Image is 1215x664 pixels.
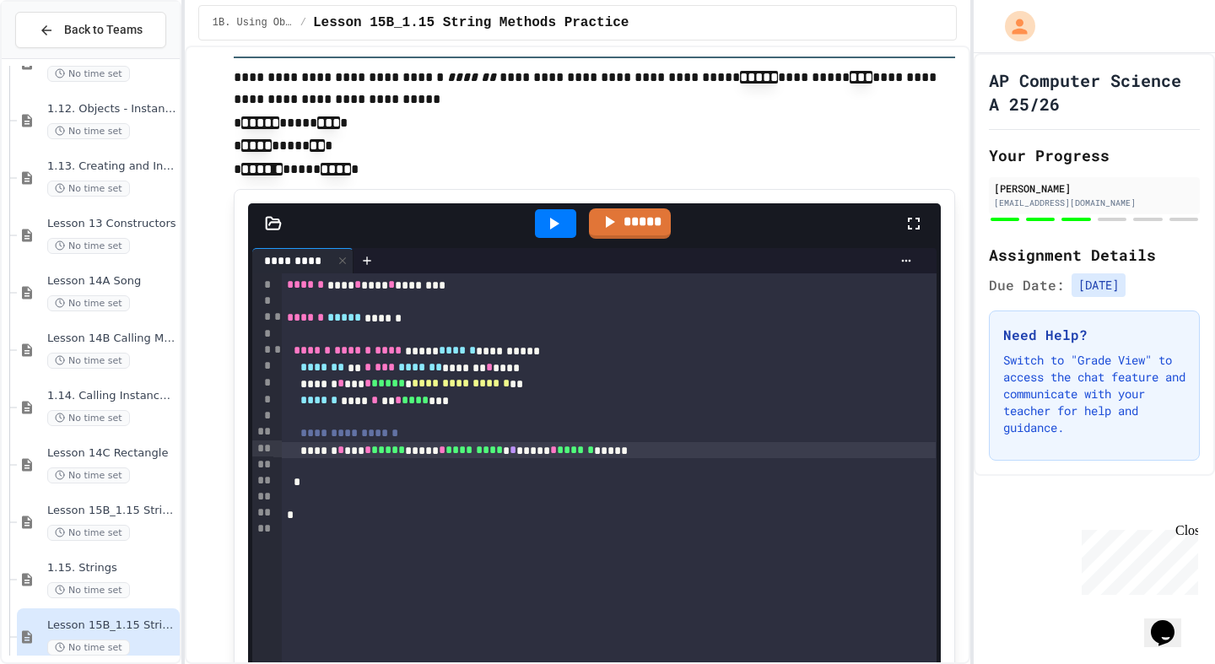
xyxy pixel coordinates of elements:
[47,640,130,656] span: No time set
[47,353,130,369] span: No time set
[47,504,176,518] span: Lesson 15B_1.15 String Methods Demonstration
[1075,523,1198,595] iframe: chat widget
[47,525,130,541] span: No time set
[994,181,1195,196] div: [PERSON_NAME]
[47,561,176,575] span: 1.15. Strings
[47,389,176,403] span: 1.14. Calling Instance Methods
[47,102,176,116] span: 1.12. Objects - Instances of Classes
[47,238,130,254] span: No time set
[213,16,294,30] span: 1B. Using Objects and Methods
[47,295,130,311] span: No time set
[47,332,176,346] span: Lesson 14B Calling Methods with Parameters
[989,243,1200,267] h2: Assignment Details
[987,7,1039,46] div: My Account
[994,197,1195,209] div: [EMAIL_ADDRESS][DOMAIN_NAME]
[1003,352,1185,436] p: Switch to "Grade View" to access the chat feature and communicate with your teacher for help and ...
[47,618,176,633] span: Lesson 15B_1.15 String Methods Practice
[47,66,130,82] span: No time set
[300,16,306,30] span: /
[313,13,629,33] span: Lesson 15B_1.15 String Methods Practice
[989,68,1200,116] h1: AP Computer Science A 25/26
[1144,597,1198,647] iframe: chat widget
[1072,273,1126,297] span: [DATE]
[15,12,166,48] button: Back to Teams
[47,582,130,598] span: No time set
[47,159,176,174] span: 1.13. Creating and Initializing Objects: Constructors
[47,123,130,139] span: No time set
[47,274,176,289] span: Lesson 14A Song
[47,467,130,483] span: No time set
[47,410,130,426] span: No time set
[989,275,1065,295] span: Due Date:
[47,446,176,461] span: Lesson 14C Rectangle
[7,7,116,107] div: Chat with us now!Close
[47,181,130,197] span: No time set
[64,21,143,39] span: Back to Teams
[47,217,176,231] span: Lesson 13 Constructors
[1003,325,1185,345] h3: Need Help?
[989,143,1200,167] h2: Your Progress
